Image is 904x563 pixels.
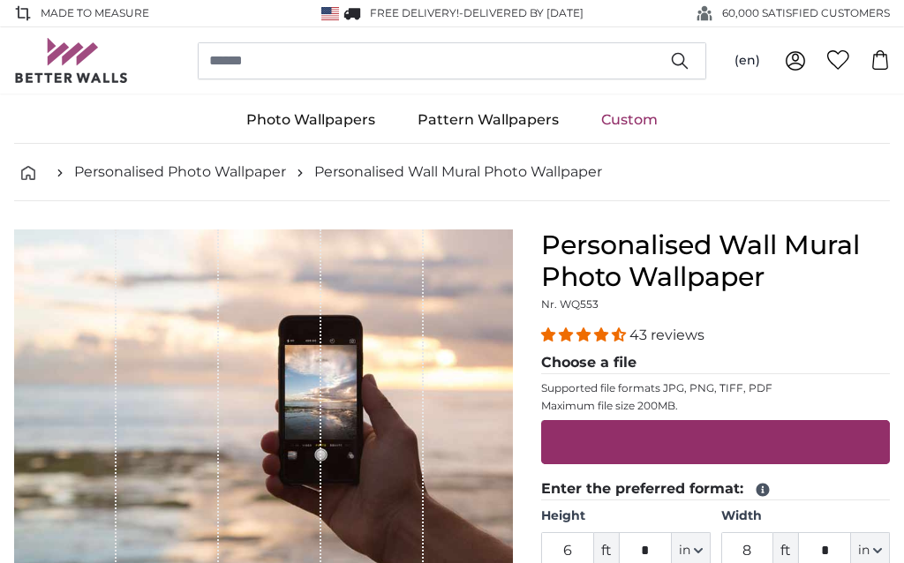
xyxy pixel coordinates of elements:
[459,6,584,19] span: -
[370,6,459,19] span: FREE delivery!
[629,327,704,343] span: 43 reviews
[541,478,890,500] legend: Enter the preferred format:
[541,399,890,413] p: Maximum file size 200MB.
[541,297,599,311] span: Nr. WQ553
[722,5,890,21] span: 60,000 SATISFIED CUSTOMERS
[679,542,690,559] span: in
[541,327,629,343] span: 4.40 stars
[541,352,890,374] legend: Choose a file
[14,144,890,201] nav: breadcrumbs
[720,45,774,77] button: (en)
[541,229,890,293] h1: Personalised Wall Mural Photo Wallpaper
[541,381,890,395] p: Supported file formats JPG, PNG, TIFF, PDF
[463,6,584,19] span: Delivered by [DATE]
[721,507,890,525] label: Width
[580,97,679,143] a: Custom
[225,97,396,143] a: Photo Wallpapers
[314,161,602,183] a: Personalised Wall Mural Photo Wallpaper
[321,7,339,20] img: United States
[541,507,710,525] label: Height
[41,5,149,21] span: Made to Measure
[858,542,870,559] span: in
[74,161,286,183] a: Personalised Photo Wallpaper
[14,38,129,83] img: Betterwalls
[396,97,580,143] a: Pattern Wallpapers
